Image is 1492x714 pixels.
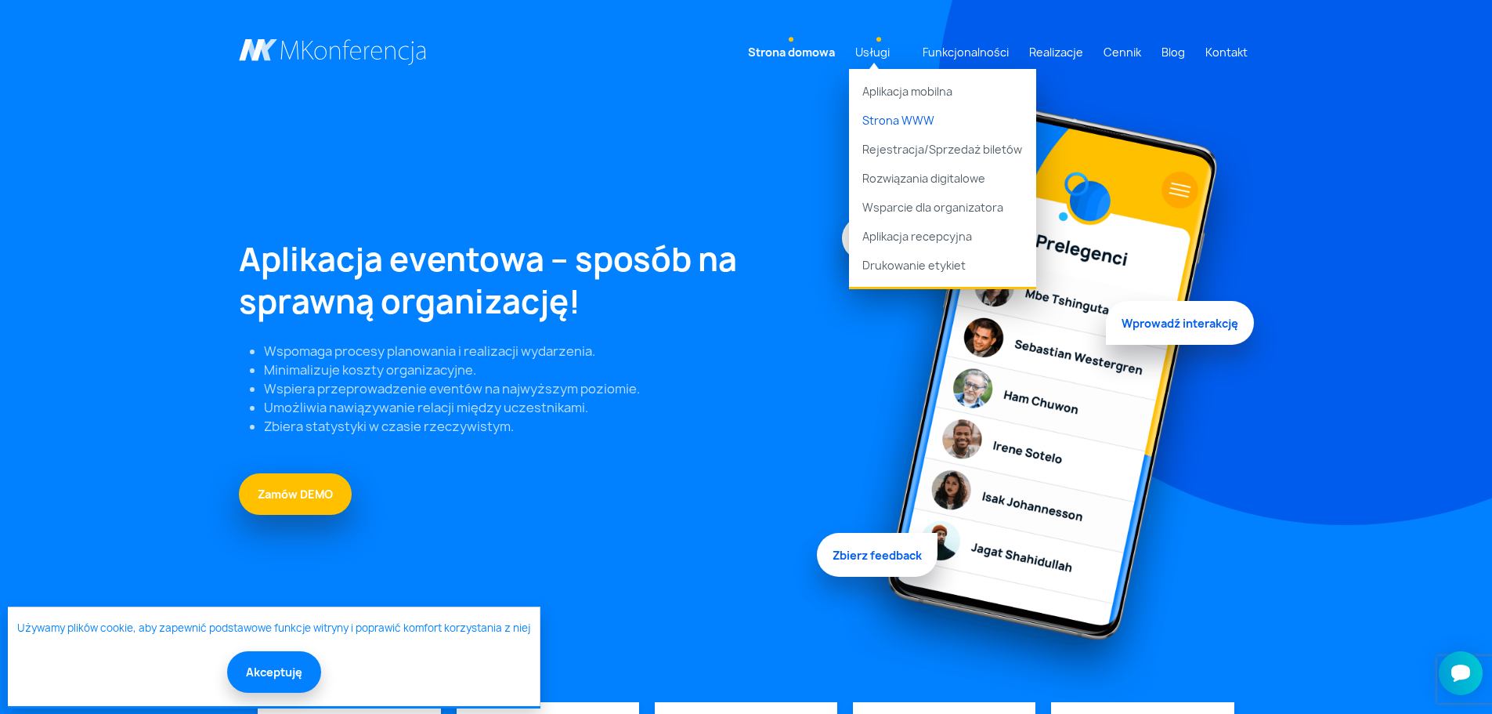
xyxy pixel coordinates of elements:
button: Akceptuję [227,651,321,693]
h1: Aplikacja eventowa – sposób na sprawną organizację! [239,238,823,323]
span: Zbierz feedback [817,529,937,573]
iframe: Smartsupp widget button [1439,651,1483,695]
span: Informuj na bieżąco [842,221,981,265]
a: Rozwiązania digitalowe [849,164,1036,193]
a: Drukowanie etykiet [849,251,1036,288]
a: Strona WWW [849,106,1036,135]
li: Minimalizuje koszty organizacyjne. [264,361,823,379]
a: Używamy plików cookie, aby zapewnić podstawowe funkcje witryny i poprawić komfort korzystania z niej [17,621,530,636]
li: Umożliwia nawiązywanie relacji między uczestnikami. [264,398,823,417]
a: Wsparcie dla organizatora [849,193,1036,222]
a: Zamów DEMO [239,473,352,515]
a: Kontakt [1199,38,1254,67]
a: Realizacje [1023,38,1089,67]
li: Wspiera przeprowadzenie eventów na najwyższym poziomie. [264,379,823,398]
a: Blog [1155,38,1191,67]
span: Wprowadź interakcję [1106,297,1254,341]
a: Cennik [1097,38,1147,67]
a: Aplikacja mobilna [849,69,1036,106]
a: Aplikacja recepcyjna [849,222,1036,251]
a: Strona domowa [742,38,841,67]
a: Funkcjonalności [916,38,1015,67]
li: Zbiera statystyki w czasie rzeczywistym. [264,417,823,436]
li: Wspomaga procesy planowania i realizacji wydarzenia. [264,342,823,361]
a: Usługi [849,38,896,67]
a: Rejestracja/Sprzedaż biletów [849,135,1036,164]
img: Graficzny element strony [842,88,1254,702]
